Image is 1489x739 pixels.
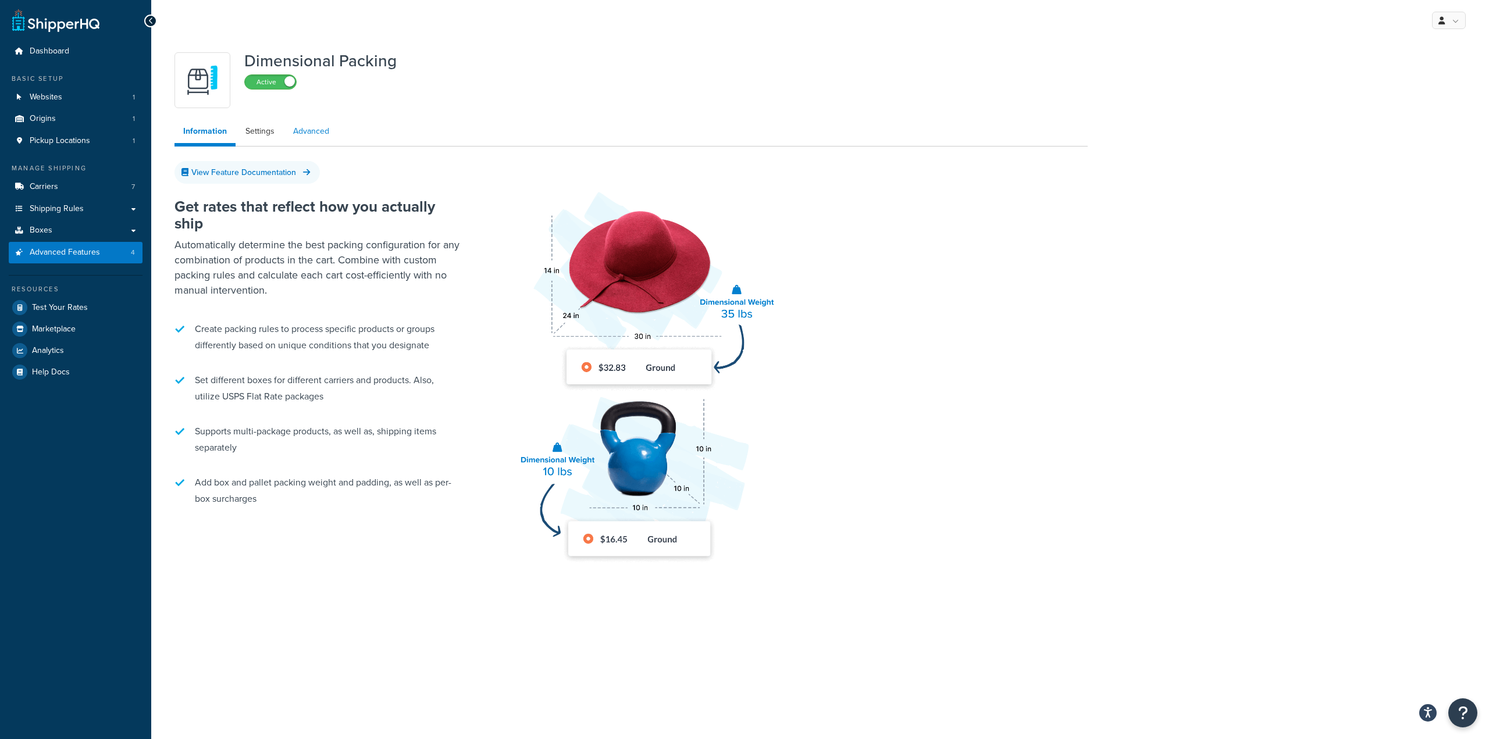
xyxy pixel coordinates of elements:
span: Test Your Rates [32,303,88,313]
span: 1 [133,136,135,146]
span: Websites [30,92,62,102]
a: Origins1 [9,108,143,130]
div: Manage Shipping [9,163,143,173]
a: Settings [237,120,283,143]
a: Dashboard [9,41,143,62]
span: Origins [30,114,56,124]
span: Advanced Features [30,248,100,258]
li: Supports multi-package products, as well as, shipping items separately [174,417,465,462]
h1: Dimensional Packing [244,52,397,70]
p: Automatically determine the best packing configuration for any combination of products in the car... [174,237,465,298]
a: Shipping Rules [9,198,143,220]
li: Add box and pallet packing weight and padding, as well as per-box surcharges [174,469,465,513]
span: Pickup Locations [30,136,90,146]
a: Help Docs [9,362,143,383]
span: Marketplace [32,324,76,334]
a: Carriers7 [9,176,143,198]
span: Shipping Rules [30,204,84,214]
a: Boxes [9,220,143,241]
span: 1 [133,114,135,124]
li: Create packing rules to process specific products or groups differently based on unique condition... [174,315,465,359]
h2: Get rates that reflect how you actually ship [174,198,465,231]
span: Dashboard [30,47,69,56]
img: DTVBYsAAAAAASUVORK5CYII= [182,60,223,101]
li: Carriers [9,176,143,198]
a: Advanced [284,120,338,143]
span: 1 [133,92,135,102]
li: Origins [9,108,143,130]
div: Basic Setup [9,74,143,84]
img: Dimensional Shipping [500,163,779,582]
a: Marketplace [9,319,143,340]
a: Pickup Locations1 [9,130,143,152]
button: Open Resource Center [1448,698,1477,727]
label: Active [245,75,296,89]
a: View Feature Documentation [174,161,320,184]
span: Analytics [32,346,64,356]
span: 7 [131,182,135,192]
li: Set different boxes for different carriers and products. Also, utilize USPS Flat Rate packages [174,366,465,410]
li: Pickup Locations [9,130,143,152]
div: Resources [9,284,143,294]
a: Analytics [9,340,143,361]
span: Boxes [30,226,52,235]
a: Information [174,120,236,147]
li: Websites [9,87,143,108]
li: Advanced Features [9,242,143,263]
a: Websites1 [9,87,143,108]
span: 4 [131,248,135,258]
a: Test Your Rates [9,297,143,318]
span: Help Docs [32,367,70,377]
a: Advanced Features4 [9,242,143,263]
span: Carriers [30,182,58,192]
